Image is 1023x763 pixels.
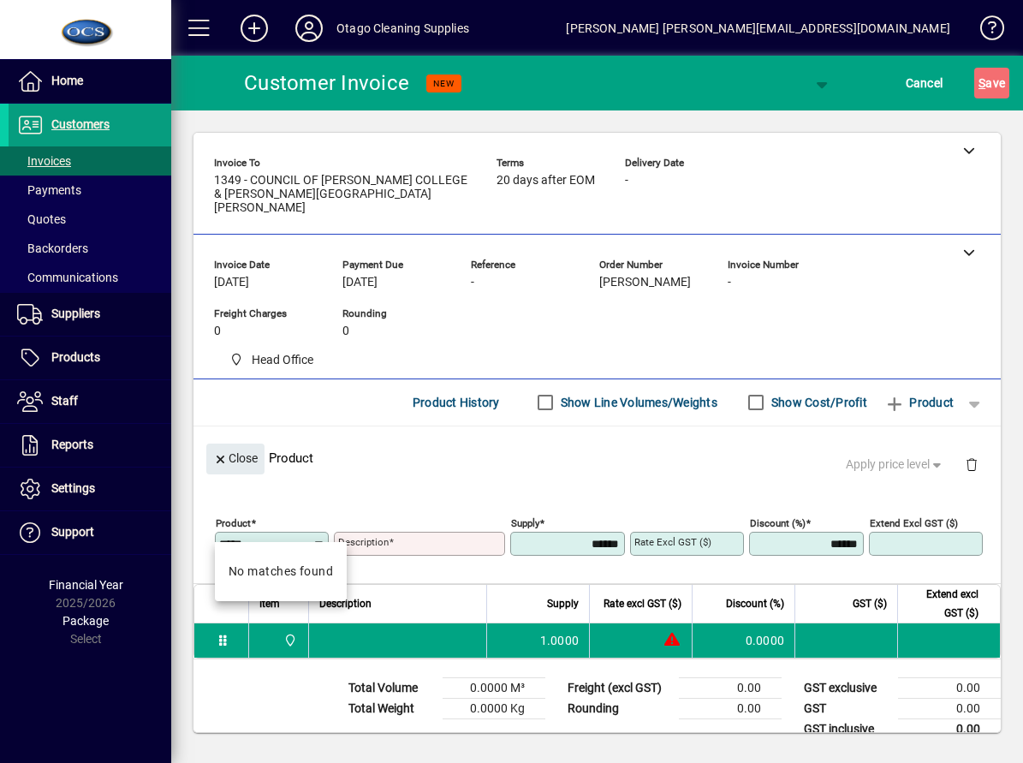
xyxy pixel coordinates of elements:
mat-option: No matches found [215,549,347,594]
button: Save [974,68,1009,98]
td: 0.00 [898,677,1001,698]
a: Products [9,337,171,379]
span: Reports [51,438,93,451]
a: Payments [9,176,171,205]
span: Supply [547,594,579,613]
div: Otago Cleaning Supplies [336,15,469,42]
button: Add [227,13,282,44]
span: S [978,76,985,90]
a: Invoices [9,146,171,176]
app-page-header-button: Close [202,450,269,466]
span: Customers [51,117,110,131]
span: Apply price level [846,456,945,474]
a: Suppliers [9,293,171,336]
span: Cancel [906,69,943,97]
span: Head Office [252,351,313,369]
span: Item [259,594,280,613]
mat-label: Rate excl GST ($) [634,536,711,548]
span: Payments [17,183,81,197]
span: ave [978,69,1005,97]
span: Close [213,444,258,473]
td: Total Weight [340,698,443,718]
span: Financial Year [49,578,123,592]
span: [DATE] [342,276,378,289]
button: Cancel [901,68,948,98]
td: 0.0000 Kg [443,698,545,718]
label: Show Cost/Profit [768,394,867,411]
a: Backorders [9,234,171,263]
span: Suppliers [51,307,100,320]
span: Staff [51,394,78,408]
mat-label: Supply [511,517,539,529]
label: Show Line Volumes/Weights [557,394,717,411]
mat-label: Description [338,536,389,548]
td: GST exclusive [795,677,898,698]
span: Support [51,525,94,539]
span: Rate excl GST ($) [604,594,681,613]
a: Home [9,60,171,103]
app-page-header-button: Delete [951,456,992,471]
button: Close [206,444,265,474]
td: 0.0000 [692,623,794,658]
div: Product [193,426,1001,489]
span: Discount (%) [726,594,784,613]
span: Head Office [279,631,299,650]
a: Settings [9,468,171,510]
a: Staff [9,380,171,423]
span: 1.0000 [540,632,580,649]
td: Freight (excl GST) [559,677,679,698]
mat-label: Discount (%) [750,517,806,529]
a: Communications [9,263,171,292]
td: GST inclusive [795,718,898,740]
td: Total Volume [340,677,443,698]
span: [PERSON_NAME] [599,276,691,289]
div: Customer Invoice [244,69,409,97]
a: Support [9,511,171,554]
button: Profile [282,13,336,44]
span: NEW [433,78,455,89]
span: Package [62,614,109,628]
span: GST ($) [853,594,887,613]
span: Invoices [17,154,71,168]
button: Delete [951,444,992,485]
span: 0 [342,325,349,338]
span: - [728,276,731,289]
span: Home [51,74,83,87]
td: GST [795,698,898,718]
a: Reports [9,424,171,467]
span: Extend excl GST ($) [908,585,978,623]
span: Communications [17,271,118,284]
td: 0.00 [679,677,782,698]
td: Rounding [559,698,679,718]
button: Product History [406,387,507,418]
span: 0 [214,325,221,338]
span: [DATE] [214,276,249,289]
span: - [625,174,628,188]
button: Apply price level [839,449,952,480]
span: Settings [51,481,95,495]
span: - [471,276,474,289]
mat-label: Product [216,517,251,529]
td: 0.00 [898,698,1001,718]
div: [PERSON_NAME] [PERSON_NAME][EMAIL_ADDRESS][DOMAIN_NAME] [566,15,950,42]
div: No matches found [229,563,333,581]
span: Quotes [17,212,66,226]
td: 0.0000 M³ [443,677,545,698]
a: Quotes [9,205,171,234]
a: Knowledge Base [967,3,1002,59]
span: Products [51,350,100,364]
mat-label: Extend excl GST ($) [870,517,958,529]
span: 1349 - COUNCIL OF [PERSON_NAME] COLLEGE & [PERSON_NAME][GEOGRAPHIC_DATA][PERSON_NAME] [214,174,471,214]
td: 0.00 [898,718,1001,740]
td: 0.00 [679,698,782,718]
span: 20 days after EOM [497,174,595,188]
span: Rounding [342,308,445,319]
span: Description [319,594,372,613]
span: Backorders [17,241,88,255]
span: Head Office [223,349,320,371]
span: Freight Charges [214,308,317,319]
span: Product History [413,389,500,416]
